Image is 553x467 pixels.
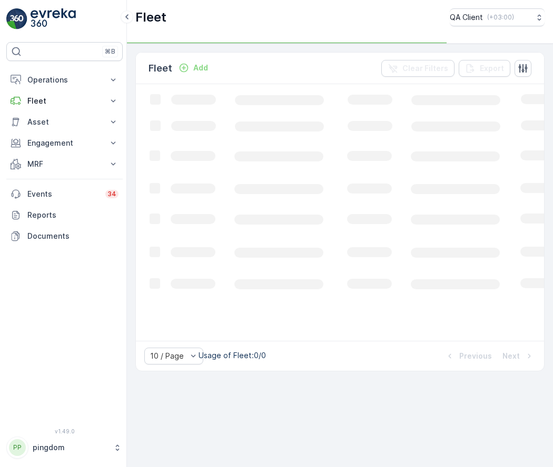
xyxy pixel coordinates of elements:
[450,8,545,26] button: QA Client(+03:00)
[6,90,123,111] button: Fleet
[459,351,492,361] p: Previous
[27,189,99,199] p: Events
[105,47,115,56] p: ⌘B
[199,350,266,361] p: Usage of Fleet : 0/0
[6,69,123,90] button: Operations
[6,184,123,205] a: Events34
[6,205,123,226] a: Reports
[27,96,102,106] p: Fleet
[27,231,118,241] p: Documents
[27,117,102,127] p: Asset
[31,8,76,29] img: logo_light-DOdMpM7g.png
[459,60,510,77] button: Export
[135,9,166,26] p: Fleet
[6,111,123,133] button: Asset
[480,63,504,74] p: Export
[27,210,118,220] p: Reports
[149,61,172,76] p: Fleet
[501,350,536,362] button: Next
[174,62,212,74] button: Add
[443,350,493,362] button: Previous
[27,138,102,148] p: Engagement
[487,13,514,22] p: ( +03:00 )
[27,75,102,85] p: Operations
[402,63,448,74] p: Clear Filters
[27,159,102,169] p: MRF
[6,428,123,434] span: v 1.49.0
[33,442,108,453] p: pingdom
[193,63,208,73] p: Add
[6,436,123,459] button: PPpingdom
[6,226,123,247] a: Documents
[450,12,483,23] p: QA Client
[6,154,123,175] button: MRF
[6,8,27,29] img: logo
[107,190,116,198] p: 34
[9,439,26,456] div: PP
[502,351,520,361] p: Next
[6,133,123,154] button: Engagement
[381,60,455,77] button: Clear Filters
